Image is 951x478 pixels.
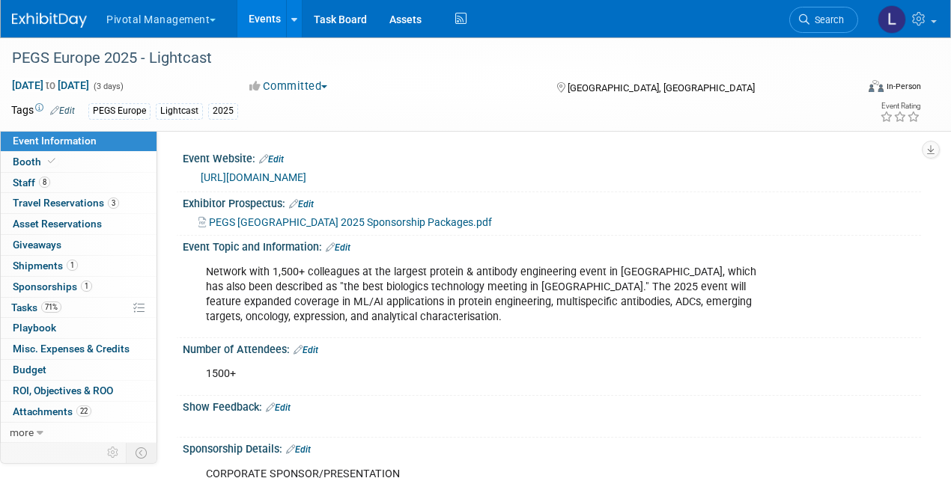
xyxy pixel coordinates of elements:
div: Sponsorship Details: [183,438,921,457]
a: more [1,423,157,443]
a: Shipments1 [1,256,157,276]
img: ExhibitDay [12,13,87,28]
img: Format-Inperson.png [869,80,884,92]
span: 3 [108,197,119,209]
span: Misc. Expenses & Credits [13,343,130,355]
div: Event Website: [183,147,921,167]
span: Budget [13,364,46,376]
div: 2025 [208,103,238,119]
a: Search [789,7,858,33]
a: Edit [266,402,291,413]
span: Sponsorships [13,281,92,292]
div: Event Topic and Information: [183,236,921,255]
span: Playbook [13,322,56,334]
div: Network with 1,500+ colleagues at the largest protein & antibody engineering event in [GEOGRAPHIC... [195,257,775,332]
span: (3 days) [92,82,124,91]
span: 8 [39,177,50,188]
a: Edit [50,105,75,116]
span: more [10,426,34,438]
span: 22 [76,405,91,417]
span: PEGS [GEOGRAPHIC_DATA] 2025 Sponsorship Packages.pdf [209,216,492,228]
a: Edit [286,444,311,455]
div: Lightcast [156,103,203,119]
span: to [43,79,58,91]
td: Toggle Event Tabs [127,443,157,462]
span: 1 [81,281,92,292]
a: Edit [259,154,284,165]
td: Personalize Event Tab Strip [100,443,127,462]
div: In-Person [886,81,921,92]
div: PEGS Europe 2025 - Lightcast [7,45,843,72]
span: Asset Reservations [13,218,102,230]
a: Edit [326,242,350,253]
i: Booth reservation complete [48,157,55,165]
span: 71% [41,301,61,313]
span: ROI, Objectives & ROO [13,384,113,396]
img: Leslie Pelton [878,5,906,34]
a: Giveaways [1,235,157,255]
a: Budget [1,360,157,380]
span: Shipments [13,260,78,272]
div: Number of Attendees: [183,338,921,358]
div: 1500+ [195,359,775,389]
div: Exhibitor Prospectus: [183,192,921,212]
div: Event Format [789,78,922,100]
span: Booth [13,156,58,168]
a: Tasks71% [1,298,157,318]
a: PEGS [GEOGRAPHIC_DATA] 2025 Sponsorship Packages.pdf [198,216,492,228]
a: ROI, Objectives & ROO [1,381,157,401]
div: PEGS Europe [88,103,151,119]
a: Attachments22 [1,402,157,422]
a: [URL][DOMAIN_NAME] [201,171,306,183]
span: Tasks [11,301,61,313]
a: Travel Reservations3 [1,193,157,213]
span: Travel Reservations [13,197,119,209]
a: Asset Reservations [1,214,157,234]
button: Committed [244,79,333,94]
span: Staff [13,177,50,189]
a: Edit [294,345,318,355]
div: Event Rating [880,102,920,110]
a: Event Information [1,131,157,151]
span: Event Information [13,135,97,147]
div: Show Feedback: [183,396,921,415]
span: Attachments [13,405,91,417]
span: [DATE] [DATE] [11,79,90,92]
a: Edit [289,199,314,209]
a: Staff8 [1,173,157,193]
a: Playbook [1,318,157,338]
td: Tags [11,102,75,120]
a: Sponsorships1 [1,277,157,297]
a: Booth [1,152,157,172]
span: Search [809,14,844,25]
a: Misc. Expenses & Credits [1,339,157,359]
span: 1 [67,260,78,271]
span: Giveaways [13,239,61,251]
span: [GEOGRAPHIC_DATA], [GEOGRAPHIC_DATA] [568,82,755,94]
